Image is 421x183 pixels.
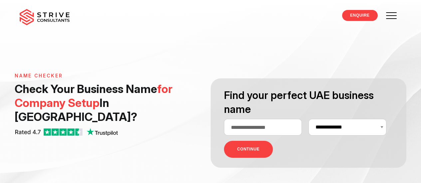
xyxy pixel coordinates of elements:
[20,9,70,26] img: main-logo.svg
[342,10,378,21] a: ENQUIRE
[224,88,393,116] h3: Find your perfect UAE business name
[224,141,273,158] button: CONTINUE
[15,73,203,79] h6: Name Checker
[15,82,203,124] h1: Check Your Business Name In [GEOGRAPHIC_DATA] ?
[15,82,172,110] span: for Company Setup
